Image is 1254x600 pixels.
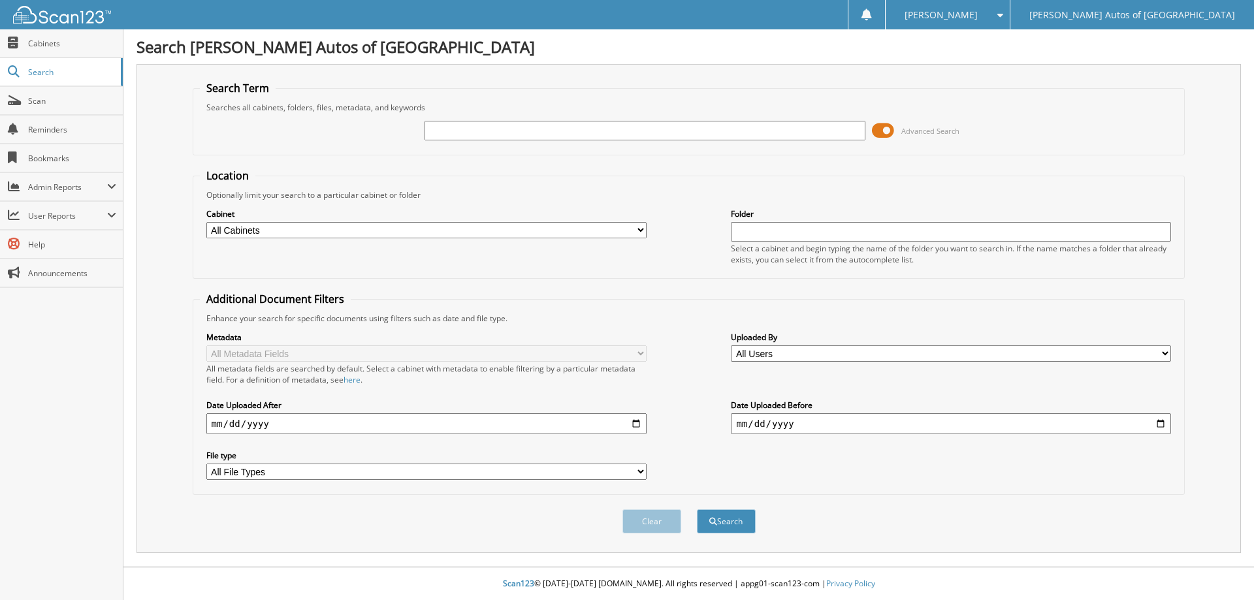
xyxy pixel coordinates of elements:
span: Search [28,67,114,78]
input: end [731,413,1171,434]
div: All metadata fields are searched by default. Select a cabinet with metadata to enable filtering b... [206,363,647,385]
button: Clear [622,509,681,533]
span: Scan [28,95,116,106]
input: start [206,413,647,434]
label: Folder [731,208,1171,219]
div: Enhance your search for specific documents using filters such as date and file type. [200,313,1178,324]
h1: Search [PERSON_NAME] Autos of [GEOGRAPHIC_DATA] [137,36,1241,57]
div: Optionally limit your search to a particular cabinet or folder [200,189,1178,200]
div: Select a cabinet and begin typing the name of the folder you want to search in. If the name match... [731,243,1171,265]
span: User Reports [28,210,107,221]
div: Searches all cabinets, folders, files, metadata, and keywords [200,102,1178,113]
span: Admin Reports [28,182,107,193]
div: © [DATE]-[DATE] [DOMAIN_NAME]. All rights reserved | appg01-scan123-com | [123,568,1254,600]
img: scan123-logo-white.svg [13,6,111,24]
span: [PERSON_NAME] Autos of [GEOGRAPHIC_DATA] [1029,11,1235,19]
label: Cabinet [206,208,647,219]
a: Privacy Policy [826,578,875,589]
span: Announcements [28,268,116,279]
span: [PERSON_NAME] [905,11,978,19]
span: Reminders [28,124,116,135]
span: Scan123 [503,578,534,589]
label: Uploaded By [731,332,1171,343]
label: Metadata [206,332,647,343]
span: Bookmarks [28,153,116,164]
label: Date Uploaded After [206,400,647,411]
a: here [344,374,361,385]
legend: Additional Document Filters [200,292,351,306]
span: Advanced Search [901,126,959,136]
label: Date Uploaded Before [731,400,1171,411]
legend: Search Term [200,81,276,95]
span: Help [28,239,116,250]
label: File type [206,450,647,461]
button: Search [697,509,756,533]
legend: Location [200,168,255,183]
span: Cabinets [28,38,116,49]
